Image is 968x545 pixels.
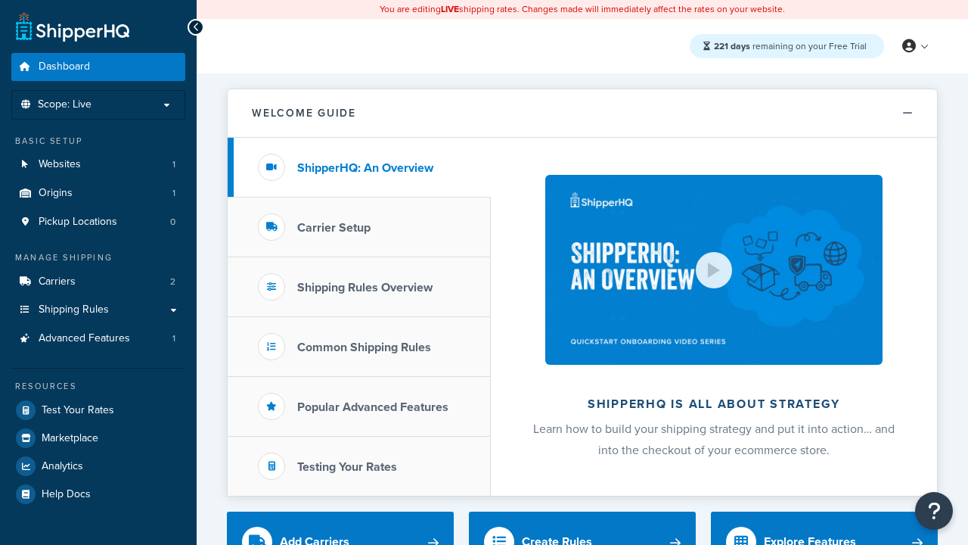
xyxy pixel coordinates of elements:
[170,276,175,288] span: 2
[533,420,895,459] span: Learn how to build your shipping strategy and put it into action… and into the checkout of your e...
[11,380,185,393] div: Resources
[531,397,897,411] h2: ShipperHQ is all about strategy
[297,161,433,175] h3: ShipperHQ: An Overview
[297,460,397,474] h3: Testing Your Rates
[11,208,185,236] li: Pickup Locations
[39,276,76,288] span: Carriers
[11,179,185,207] li: Origins
[297,281,433,294] h3: Shipping Rules Overview
[297,221,371,235] h3: Carrier Setup
[11,268,185,296] a: Carriers2
[441,2,459,16] b: LIVE
[39,304,109,316] span: Shipping Rules
[252,107,356,119] h2: Welcome Guide
[297,341,431,354] h3: Common Shipping Rules
[11,425,185,452] a: Marketplace
[11,151,185,179] a: Websites1
[11,251,185,264] div: Manage Shipping
[297,400,448,414] h3: Popular Advanced Features
[170,216,175,229] span: 0
[545,175,883,365] img: ShipperHQ is all about strategy
[11,481,185,508] a: Help Docs
[714,39,867,53] span: remaining on your Free Trial
[11,151,185,179] li: Websites
[38,98,92,111] span: Scope: Live
[39,61,90,73] span: Dashboard
[172,187,175,200] span: 1
[39,332,130,345] span: Advanced Features
[915,492,953,530] button: Open Resource Center
[172,158,175,171] span: 1
[39,187,73,200] span: Origins
[11,135,185,148] div: Basic Setup
[11,268,185,296] li: Carriers
[714,39,750,53] strong: 221 days
[42,432,98,445] span: Marketplace
[42,460,83,473] span: Analytics
[11,296,185,324] a: Shipping Rules
[42,488,91,501] span: Help Docs
[11,53,185,81] a: Dashboard
[11,453,185,480] a: Analytics
[42,404,114,417] span: Test Your Rates
[11,325,185,353] a: Advanced Features1
[39,158,81,171] span: Websites
[11,208,185,236] a: Pickup Locations0
[228,89,937,138] button: Welcome Guide
[11,397,185,424] a: Test Your Rates
[11,325,185,353] li: Advanced Features
[172,332,175,345] span: 1
[39,216,117,229] span: Pickup Locations
[11,179,185,207] a: Origins1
